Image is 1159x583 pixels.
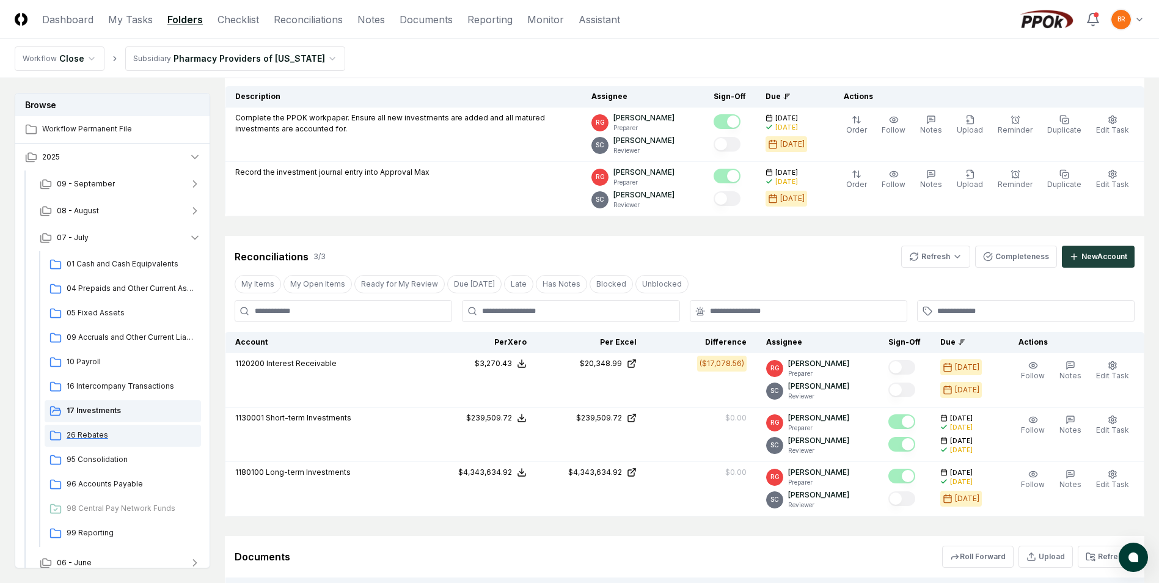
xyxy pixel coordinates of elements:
[788,501,849,510] p: Reviewer
[714,137,740,152] button: Mark complete
[788,358,849,369] p: [PERSON_NAME]
[918,167,945,193] button: Notes
[133,53,171,64] div: Subsidiary
[775,177,798,186] div: [DATE]
[1018,546,1073,568] button: Upload
[235,337,417,348] div: Account
[1094,467,1132,493] button: Edit Task
[955,384,979,395] div: [DATE]
[879,332,930,353] th: Sign-Off
[15,144,211,170] button: 2025
[1094,112,1132,138] button: Edit Task
[579,12,620,27] a: Assistant
[266,359,337,368] span: Interest Receivable
[955,362,979,373] div: [DATE]
[725,467,747,478] div: $0.00
[357,12,385,27] a: Notes
[45,498,201,520] a: 98 Central Pay Network Funds
[45,302,201,324] a: 05 Fixed Assets
[235,167,430,178] p: Record the investment journal entry into Approval Max
[888,360,915,375] button: Mark complete
[45,522,201,544] a: 99 Reporting
[1094,413,1132,438] button: Edit Task
[546,413,637,424] a: $239,509.72
[67,405,196,416] span: 17 Investments
[57,557,92,568] span: 06 - June
[770,472,780,482] span: RG
[1096,180,1129,189] span: Edit Task
[426,332,536,353] th: Per Xero
[466,413,512,424] div: $239,509.72
[580,358,622,369] div: $20,348.99
[30,197,211,224] button: 08 - August
[447,275,502,293] button: Due Today
[67,356,196,367] span: 10 Payroll
[704,86,756,108] th: Sign-Off
[1059,480,1081,489] span: Notes
[950,468,973,477] span: [DATE]
[775,168,798,177] span: [DATE]
[596,172,605,182] span: RG
[888,469,915,483] button: Mark complete
[536,332,646,353] th: Per Excel
[1081,251,1127,262] div: New Account
[770,386,779,395] span: SC
[846,180,867,189] span: Order
[613,167,675,178] p: [PERSON_NAME]
[1078,546,1135,568] button: Refresh
[45,474,201,496] a: 96 Accounts Payable
[57,178,115,189] span: 09 - September
[266,468,351,477] span: Long-term Investments
[788,424,849,433] p: Preparer
[45,254,201,276] a: 01 Cash and Cash Equipvalents
[613,146,675,155] p: Reviewer
[67,283,196,294] span: 04 Prepaids and Other Current Assets
[975,246,1057,268] button: Completeness
[957,180,983,189] span: Upload
[940,337,989,348] div: Due
[1117,15,1125,24] span: BR
[45,449,201,471] a: 95 Consolidation
[714,169,740,183] button: Mark complete
[888,414,915,429] button: Mark complete
[725,413,747,424] div: $0.00
[888,383,915,397] button: Mark complete
[1045,112,1084,138] button: Duplicate
[1021,480,1045,489] span: Follow
[788,467,849,478] p: [PERSON_NAME]
[67,381,196,392] span: 16 Intercompany Transactions
[882,125,905,134] span: Follow
[67,527,196,538] span: 99 Reporting
[576,413,622,424] div: $239,509.72
[15,116,211,143] a: Workflow Permanent File
[30,224,211,251] button: 07 - July
[45,425,201,447] a: 26 Rebates
[42,123,201,134] span: Workflow Permanent File
[1096,480,1129,489] span: Edit Task
[15,13,27,26] img: Logo
[527,12,564,27] a: Monitor
[788,435,849,446] p: [PERSON_NAME]
[901,246,970,268] button: Refresh
[613,112,675,123] p: [PERSON_NAME]
[756,332,879,353] th: Assignee
[1096,125,1129,134] span: Edit Task
[67,503,196,514] span: 98 Central Pay Network Funds
[788,381,849,392] p: [PERSON_NAME]
[613,123,675,133] p: Preparer
[1094,167,1132,193] button: Edit Task
[475,358,527,369] button: $3,270.43
[1119,543,1148,572] button: atlas-launcher
[1047,180,1081,189] span: Duplicate
[775,123,798,132] div: [DATE]
[108,12,153,27] a: My Tasks
[283,275,352,293] button: My Open Items
[475,358,512,369] div: $3,270.43
[1094,358,1132,384] button: Edit Task
[45,278,201,300] a: 04 Prepaids and Other Current Assets
[57,205,99,216] span: 08 - August
[167,12,203,27] a: Folders
[700,358,744,369] div: ($17,078.56)
[458,467,527,478] button: $4,343,634.92
[780,139,805,150] div: [DATE]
